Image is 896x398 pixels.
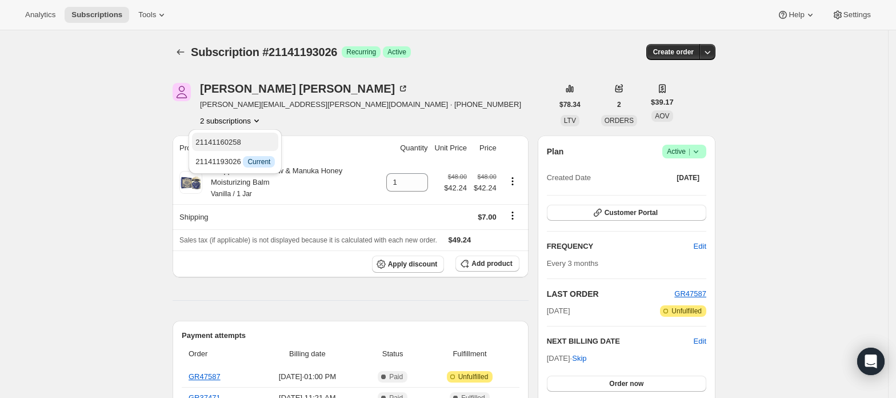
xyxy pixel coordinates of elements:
[470,136,500,161] th: Price
[182,341,253,367] th: Order
[431,136,470,161] th: Unit Price
[179,236,437,244] span: Sales tax (if applicable) is not displayed because it is calculated with each new order.
[609,379,643,388] span: Order now
[694,241,706,252] span: Edit
[789,10,804,19] span: Help
[547,354,587,363] span: [DATE] ·
[670,170,706,186] button: [DATE]
[843,10,871,19] span: Settings
[179,171,202,194] img: product img
[547,205,706,221] button: Customer Portal
[674,288,706,300] button: GR47587
[458,372,489,381] span: Unfulfilled
[138,10,156,19] span: Tools
[365,348,420,360] span: Status
[247,157,270,166] span: Current
[564,117,576,125] span: LTV
[646,44,701,60] button: Create order
[674,289,706,298] a: GR47587
[192,133,278,151] button: 21141160258
[478,173,497,180] small: $48.00
[383,136,431,161] th: Quantity
[605,208,658,217] span: Customer Portal
[202,165,379,200] div: Whipped Bison Tallow & Manuka Honey Moisturizing Balm
[257,371,358,383] span: [DATE] · 01:00 PM
[687,237,713,256] button: Edit
[547,172,591,184] span: Created Date
[448,173,467,180] small: $48.00
[503,175,522,188] button: Product actions
[195,157,275,166] span: 21141193026
[677,173,699,182] span: [DATE]
[471,259,512,268] span: Add product
[825,7,878,23] button: Settings
[651,97,674,108] span: $39.17
[444,182,467,194] span: $42.24
[173,136,383,161] th: Product
[200,99,521,110] span: [PERSON_NAME][EMAIL_ADDRESS][PERSON_NAME][DOMAIN_NAME] · [PHONE_NUMBER]
[547,305,570,317] span: [DATE]
[605,117,634,125] span: ORDERS
[388,260,438,269] span: Apply discount
[857,348,885,375] div: Open Intercom Messenger
[667,146,702,157] span: Active
[553,97,587,113] button: $78.34
[565,349,593,368] button: Skip
[689,147,690,156] span: |
[173,204,383,229] th: Shipping
[671,307,702,316] span: Unfulfilled
[211,190,252,198] small: Vanilla / 1 Jar
[346,47,376,57] span: Recurring
[503,209,522,222] button: Shipping actions
[182,330,519,341] h2: Payment attempts
[71,10,122,19] span: Subscriptions
[372,256,445,273] button: Apply discount
[192,152,278,170] button: 21141193026 InfoCurrent
[547,288,675,300] h2: LAST ORDER
[478,213,497,221] span: $7.00
[617,100,621,109] span: 2
[191,46,337,58] span: Subscription #21141193026
[65,7,129,23] button: Subscriptions
[547,336,694,347] h2: NEXT BILLING DATE
[18,7,62,23] button: Analytics
[610,97,628,113] button: 2
[25,10,55,19] span: Analytics
[547,259,598,268] span: Every 3 months
[200,83,409,94] div: [PERSON_NAME] [PERSON_NAME]
[547,376,706,392] button: Order now
[770,7,822,23] button: Help
[694,336,706,347] button: Edit
[189,372,221,381] a: GR47587
[455,256,519,272] button: Add product
[131,7,174,23] button: Tools
[655,112,669,120] span: AOV
[173,83,191,101] span: Karen Grinstead
[427,348,512,360] span: Fulfillment
[173,44,189,60] button: Subscriptions
[547,146,564,157] h2: Plan
[572,353,586,364] span: Skip
[653,47,694,57] span: Create order
[547,241,694,252] h2: FREQUENCY
[474,182,497,194] span: $42.24
[387,47,406,57] span: Active
[257,348,358,360] span: Billing date
[559,100,581,109] span: $78.34
[389,372,403,381] span: Paid
[449,236,471,244] span: $49.24
[200,115,262,126] button: Product actions
[195,138,241,146] span: 21141160258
